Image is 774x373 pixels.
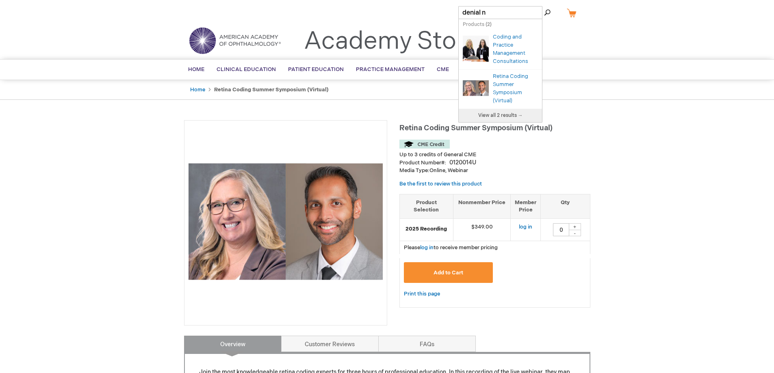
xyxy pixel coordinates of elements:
td: $349.00 [453,218,511,241]
span: Clinical Education [217,66,276,73]
a: log in [519,224,532,230]
strong: Retina Coding Summer Symposium (Virtual) [214,86,329,93]
img: Retina Coding Summer Symposium (Virtual) [463,72,489,104]
span: Products [463,22,484,28]
button: Add to Cart [404,262,493,283]
div: - [569,230,581,236]
div: + [569,223,581,230]
div: 0120014U [449,159,476,167]
span: Patient Education [288,66,344,73]
img: Retina Coding Summer Symposium (Virtual) [189,125,383,319]
th: Qty [541,194,590,218]
th: Nonmember Price [453,194,511,218]
a: Retina Coding Summer Symposium (Virtual) [493,73,528,104]
a: Academy Store [304,27,479,56]
span: Please to receive member pricing [404,244,498,251]
span: 2 [487,22,490,28]
a: Overview [184,336,282,352]
a: log in [420,244,434,251]
p: Online, Webinar [399,167,590,175]
span: Home [188,66,204,73]
th: Product Selection [400,194,453,218]
span: Retina Coding Summer Symposium (Virtual) [399,124,553,132]
a: Print this page [404,289,440,299]
ul: Search Autocomplete Result [459,30,542,109]
span: Search [523,4,554,20]
a: Customer Reviews [281,336,379,352]
span: View all 2 results → [478,112,523,119]
th: Member Price [511,194,541,218]
a: View all 2 results → [459,109,542,122]
a: FAQs [378,336,476,352]
img: Coding and Practice Management Consultations [463,32,489,65]
strong: Product Number [399,160,446,166]
img: CME Credit [399,140,450,149]
a: Retina Coding Summer Symposium (Virtual) [463,72,493,107]
span: Practice Management [356,66,425,73]
span: ( ) [486,22,492,28]
input: Name, # or keyword [458,6,542,19]
a: Coding and Practice Management Consultations [493,34,528,65]
span: CME [437,66,449,73]
strong: Media Type: [399,167,429,174]
a: Home [190,86,205,93]
a: Be the first to review this product [399,181,482,187]
a: Coding and Practice Management Consultations [463,32,493,67]
li: Up to 3 credits of General CME [399,151,590,159]
span: Add to Cart [434,270,463,276]
strong: 2025 Recording [404,225,449,233]
input: Qty [553,223,569,236]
